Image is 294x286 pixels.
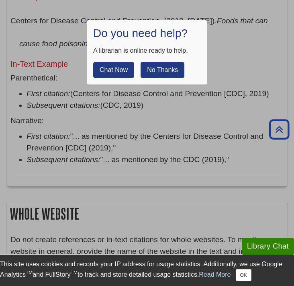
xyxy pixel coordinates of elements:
[26,270,33,276] sup: TM
[141,62,184,78] button: No Thanks
[71,270,78,276] sup: TM
[93,46,201,56] div: A librarian is online ready to help.
[93,62,134,78] button: Chat Now
[199,271,231,278] a: Read More
[242,238,294,255] button: Library Chat
[236,269,251,281] button: Close
[93,27,201,40] h1: Do you need help?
